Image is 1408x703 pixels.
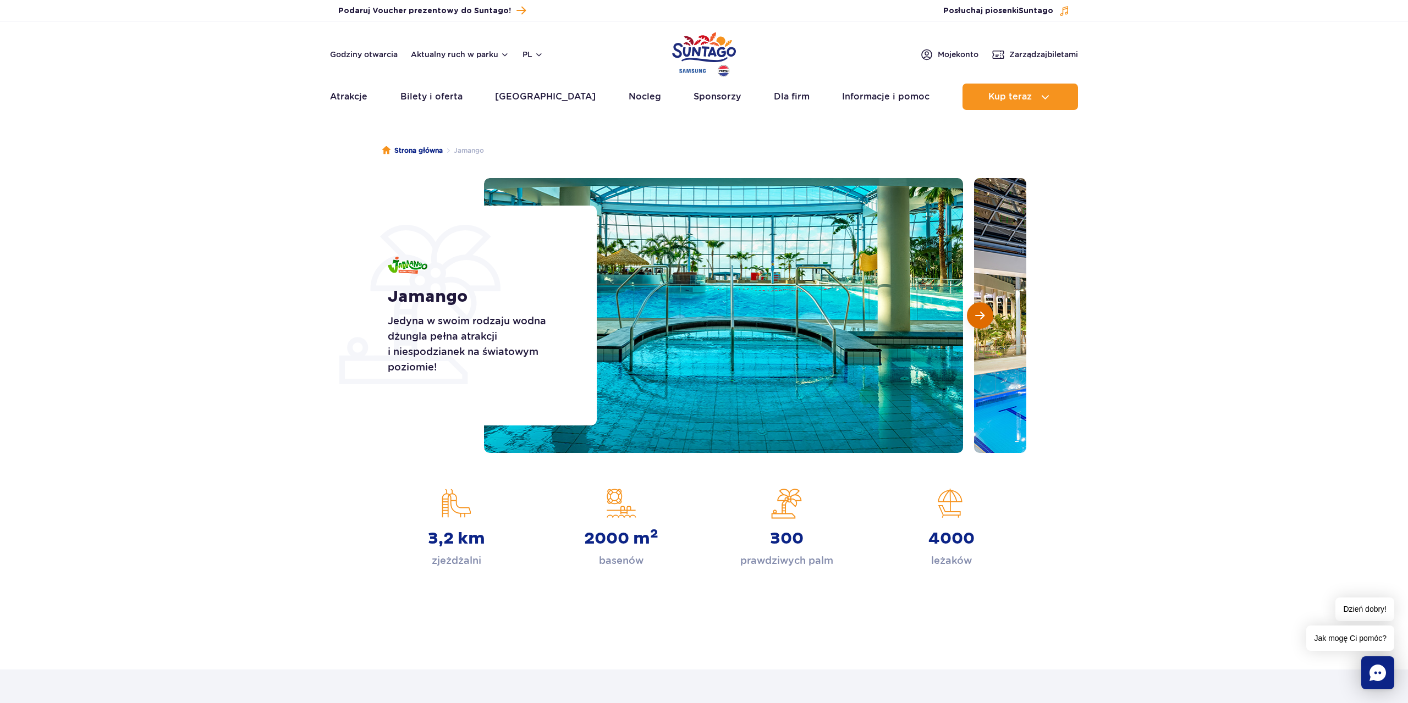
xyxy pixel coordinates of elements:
span: Podaruj Voucher prezentowy do Suntago! [338,5,511,16]
li: Jamango [443,145,484,156]
span: Moje konto [938,49,978,60]
a: Mojekonto [920,48,978,61]
strong: 300 [770,529,804,549]
sup: 2 [650,526,658,541]
a: Informacje i pomoc [842,84,930,110]
div: Chat [1361,656,1394,689]
p: zjeżdżalni [432,553,481,568]
span: Posłuchaj piosenki [943,5,1053,16]
span: Dzień dobry! [1335,597,1394,621]
p: prawdziwych palm [740,553,833,568]
strong: 2000 m [584,529,658,549]
a: Zarządzajbiletami [992,48,1078,61]
a: Sponsorzy [694,84,741,110]
span: Jak mogę Ci pomóc? [1306,625,1394,651]
span: Kup teraz [988,92,1032,102]
a: Podaruj Voucher prezentowy do Suntago! [338,3,526,18]
button: Kup teraz [963,84,1078,110]
span: Suntago [1019,7,1053,15]
a: Strona główna [382,145,443,156]
p: Jedyna w swoim rodzaju wodna dżungla pełna atrakcji i niespodzianek na światowym poziomie! [388,313,572,375]
p: basenów [599,553,643,568]
strong: 3,2 km [428,529,485,549]
a: Godziny otwarcia [330,49,398,60]
a: [GEOGRAPHIC_DATA] [495,84,596,110]
button: Posłuchaj piosenkiSuntago [943,5,1070,16]
span: Zarządzaj biletami [1009,49,1078,60]
button: Aktualny ruch w parku [411,50,509,59]
a: Nocleg [629,84,661,110]
button: Następny slajd [967,302,993,329]
h1: Jamango [388,287,572,307]
button: pl [522,49,543,60]
p: leżaków [931,553,972,568]
a: Bilety i oferta [400,84,463,110]
a: Park of Poland [672,27,736,78]
img: Jamango [388,257,427,274]
a: Atrakcje [330,84,367,110]
a: Dla firm [774,84,810,110]
strong: 4000 [928,529,975,549]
